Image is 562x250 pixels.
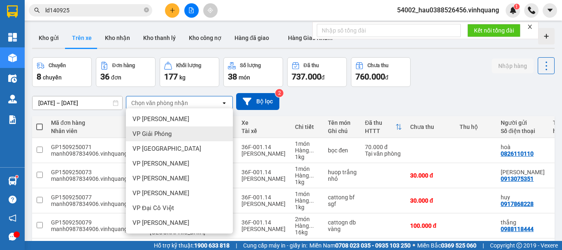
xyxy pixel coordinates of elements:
span: ⚪️ [413,244,415,247]
img: logo-vxr [7,5,18,18]
div: 0917868228 [501,201,534,207]
div: Hàng thông thường [295,197,320,204]
img: warehouse-icon [8,177,17,185]
sup: 2 [275,89,283,97]
div: Chưa thu [410,124,451,130]
div: 70.000 đ [365,144,402,150]
span: 760.000 [355,72,385,82]
img: icon-new-feature [509,7,517,14]
button: Chuyến8chuyến [32,57,92,87]
svg: open [221,100,228,106]
th: Toggle SortBy [361,116,406,138]
div: Ghi chú [328,128,357,134]
strong: 0708 023 035 - 0935 103 250 [335,242,411,249]
span: close-circle [144,7,149,12]
button: aim [203,3,218,18]
span: 8 [37,72,41,82]
span: close [527,24,533,30]
div: Thu hộ [460,124,492,130]
div: Đã thu [365,119,395,126]
button: Số lượng38món [223,57,283,87]
sup: 1 [16,175,18,178]
div: Xe [242,119,287,126]
span: 38 [228,72,237,82]
img: solution-icon [8,115,17,124]
span: đ [385,74,388,81]
span: ... [309,222,314,229]
div: manh0987834906.vinhquang [51,226,142,232]
button: Kết nối tổng đài [467,24,520,37]
span: Cung cấp máy in - giấy in: [243,241,307,250]
div: 36F-001.14 [242,219,287,226]
span: đơn [111,74,121,81]
div: 36F-001.14 [242,194,287,201]
div: hùng huy [501,169,545,175]
span: close-circle [144,7,149,14]
div: Hàng thông thường [295,172,320,179]
div: hoà [501,144,545,150]
div: 1 món [295,166,320,172]
button: Kho nhận [98,28,137,48]
span: ... [309,197,314,204]
div: Số điện thoại [501,128,545,134]
div: Tạo kho hàng mới [538,28,555,44]
div: Nhân viên [51,128,135,134]
div: Hàng thông thường [295,222,320,229]
span: Kết nối tổng đài [474,26,514,35]
span: VP Giải Phóng [132,130,172,138]
div: Chưa thu [367,63,388,68]
div: 30.000 đ [410,197,451,204]
div: Mã đơn hàng [51,119,135,126]
button: Kho gửi [32,28,65,48]
div: 0913075351 [501,175,534,182]
div: 2 món [295,216,320,222]
div: 100.000 đ [410,222,451,229]
span: file-add [188,7,194,13]
button: plus [165,3,179,18]
img: warehouse-icon [8,95,17,103]
ul: Menu [126,108,233,234]
span: VP [PERSON_NAME] [132,159,189,168]
button: Trên xe [65,28,98,48]
div: Chi tiết [295,124,320,130]
div: Đơn hàng [112,63,135,68]
span: 36 [100,72,109,82]
div: GP1509250073 [51,169,142,175]
input: Nhập số tổng đài [317,24,461,37]
div: 30.000 đ [410,172,451,179]
span: 177 [164,72,178,82]
span: VP [PERSON_NAME] [132,189,189,197]
span: | [483,241,484,250]
div: cattong bf sgf [328,194,357,207]
div: 0988118444 [501,226,534,232]
div: 36F-001.14 [242,144,287,150]
span: VP [PERSON_NAME] [132,174,189,182]
th: Toggle SortBy [47,116,146,138]
span: chuyến [43,74,62,81]
div: Đã thu [304,63,319,68]
button: Kho công nợ [182,28,228,48]
div: manh0987834906.vinhquang [51,201,142,207]
span: notification [9,214,16,222]
span: caret-down [546,7,554,14]
div: manh0987834906.vinhquang [51,175,142,182]
button: Chưa thu760.000đ [351,57,411,87]
span: Miền Bắc [417,241,476,250]
span: 54002_hau0388526456.vinhquang [390,5,506,15]
div: Khối lượng [176,63,201,68]
div: HTTT [365,128,395,134]
div: 1 món [295,241,320,248]
span: VP [GEOGRAPHIC_DATA] [132,145,201,153]
span: Hỗ trợ kỹ thuật: [154,241,230,250]
div: Tên món [328,119,357,126]
span: món [239,74,250,81]
span: | [236,241,237,250]
button: caret-down [543,3,557,18]
div: 1 kg [295,154,320,160]
button: file-add [184,3,199,18]
div: bọc đen [328,147,357,154]
img: warehouse-icon [8,74,17,83]
div: [PERSON_NAME] [242,150,287,157]
strong: 1900 633 818 [194,242,230,249]
span: 1 [515,4,518,9]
